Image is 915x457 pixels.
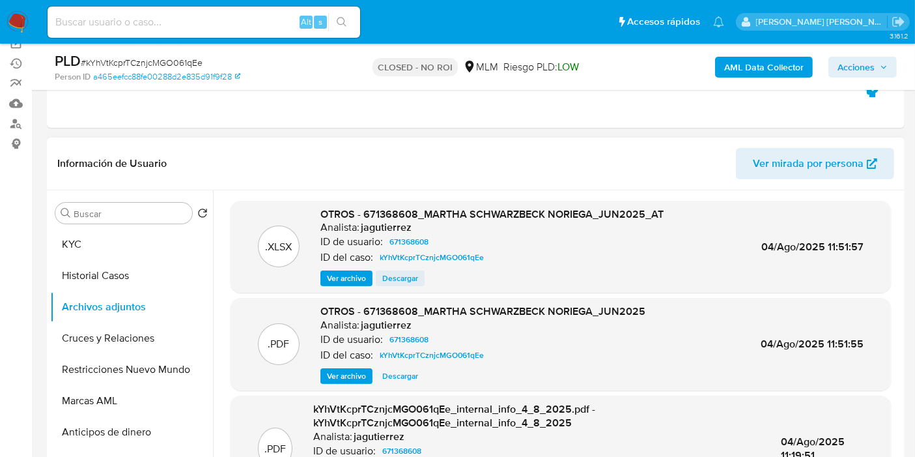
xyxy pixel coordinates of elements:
span: OTROS - 671368608_MARTHA SCHWARZBECK NORIEGA_JUN2025_AT [320,207,664,222]
button: Marcas AML [50,385,213,417]
p: ID de usuario: [320,333,383,346]
button: Ver archivo [320,271,373,286]
span: s [318,16,322,28]
h6: jagutierrez [361,221,412,234]
button: Ver mirada por persona [736,148,894,179]
button: Restricciones Nuevo Mundo [50,354,213,385]
a: Salir [892,15,905,29]
b: AML Data Collector [724,57,804,78]
span: Acciones [838,57,875,78]
p: ID de usuario: [320,235,383,248]
span: 04/Ago/2025 11:51:55 [761,336,864,351]
button: search-icon [328,13,355,31]
b: PLD [55,50,81,71]
button: Volver al orden por defecto [197,208,208,222]
a: 671368608 [384,332,434,347]
span: 671368608 [389,234,429,250]
span: Descargar [382,272,418,285]
input: Buscar usuario o caso... [48,14,360,31]
button: Buscar [61,208,71,218]
button: Archivos adjuntos [50,291,213,323]
button: Anticipos de dinero [50,417,213,448]
span: kYhVtKcprTCznjcMGO061qEe_internal_info_4_8_2025.pdf - kYhVtKcprTCznjcMGO061qEe_internal_info_4_8_... [313,402,595,431]
a: a465eefcc88fe00288d2e835d91f9f28 [93,71,240,83]
button: Descargar [376,368,425,384]
p: .PDF [268,337,290,351]
p: .XLSX [266,240,292,254]
button: Acciones [828,57,897,78]
a: kYhVtKcprTCznjcMGO061qEe [374,250,489,265]
p: daniela.lagunesrodriguez@mercadolibre.com.mx [756,16,888,28]
h1: Información de Usuario [57,157,167,170]
span: 04/Ago/2025 11:51:57 [761,239,864,254]
button: Historial Casos [50,260,213,291]
p: ID del caso: [320,349,373,362]
p: CLOSED - NO ROI [373,58,458,76]
p: ID del caso: [320,251,373,264]
span: # kYhVtKcprTCznjcMGO061qEe [81,56,203,69]
p: Analista: [320,319,359,332]
input: Buscar [74,208,187,220]
p: Analista: [313,430,352,443]
p: Analista: [320,221,359,234]
div: MLM [463,60,498,74]
span: Alt [301,16,311,28]
span: 3.161.2 [890,31,908,41]
span: kYhVtKcprTCznjcMGO061qEe [380,347,484,363]
button: AML Data Collector [715,57,813,78]
h6: jagutierrez [361,319,412,332]
span: Ver archivo [327,272,366,285]
span: kYhVtKcprTCznjcMGO061qEe [380,250,484,265]
span: Accesos rápidos [627,15,700,29]
span: OTROS - 671368608_MARTHA SCHWARZBECK NORIEGA_JUN2025 [320,304,645,319]
span: 671368608 [389,332,429,347]
span: Ver archivo [327,370,366,383]
span: Ver mirada por persona [753,148,864,179]
p: .PDF [264,442,286,456]
button: Cruces y Relaciones [50,323,213,354]
a: kYhVtKcprTCznjcMGO061qEe [374,347,489,363]
button: Ver archivo [320,368,373,384]
h6: jagutierrez [354,430,404,443]
span: LOW [557,59,579,74]
b: Person ID [55,71,91,83]
button: Descargar [376,271,425,286]
span: Riesgo PLD: [503,60,579,74]
span: Descargar [382,370,418,383]
a: Notificaciones [713,16,724,27]
a: 671368608 [384,234,434,250]
button: KYC [50,229,213,260]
